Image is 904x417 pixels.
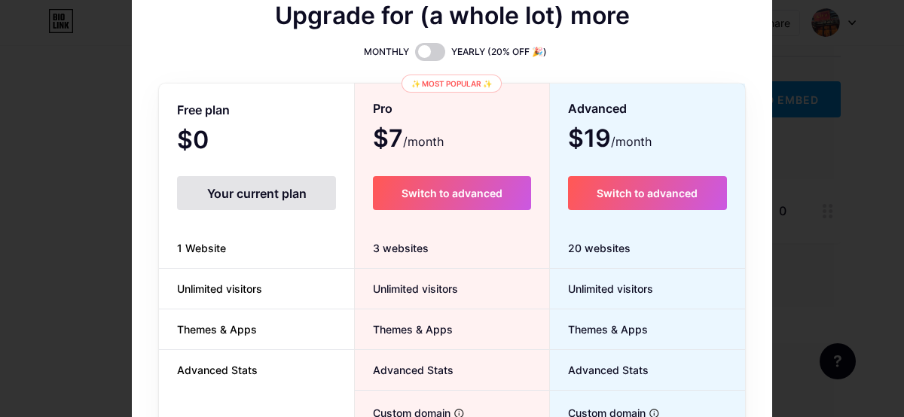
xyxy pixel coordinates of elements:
span: $19 [568,129,652,151]
button: Switch to advanced [373,176,530,210]
span: MONTHLY [364,44,409,59]
span: /month [403,132,444,151]
div: 3 websites [355,228,548,269]
span: Unlimited visitors [159,281,280,297]
div: ✨ Most popular ✨ [402,75,502,93]
span: Advanced Stats [550,362,649,378]
span: Upgrade for (a whole lot) more [275,7,630,25]
div: 20 websites [550,228,745,269]
span: Advanced Stats [159,362,276,378]
span: Themes & Apps [159,321,275,337]
div: Your current plan [177,176,336,210]
span: YEARLY (20% OFF 🎉) [451,44,547,59]
span: Free plan [177,97,230,123]
span: Advanced [568,96,627,122]
span: 1 Website [159,240,244,256]
span: Switch to advanced [597,187,698,199]
button: Switch to advanced [568,176,727,210]
span: Unlimited visitors [550,281,653,297]
span: Advanced Stats [355,362,454,378]
span: Pro [373,96,392,122]
span: Themes & Apps [355,321,453,337]
span: Switch to advanced [402,187,502,199]
span: $0 [177,131,249,152]
span: $7 [373,129,444,151]
span: /month [611,132,652,151]
span: Themes & Apps [550,321,648,337]
span: Unlimited visitors [355,281,458,297]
